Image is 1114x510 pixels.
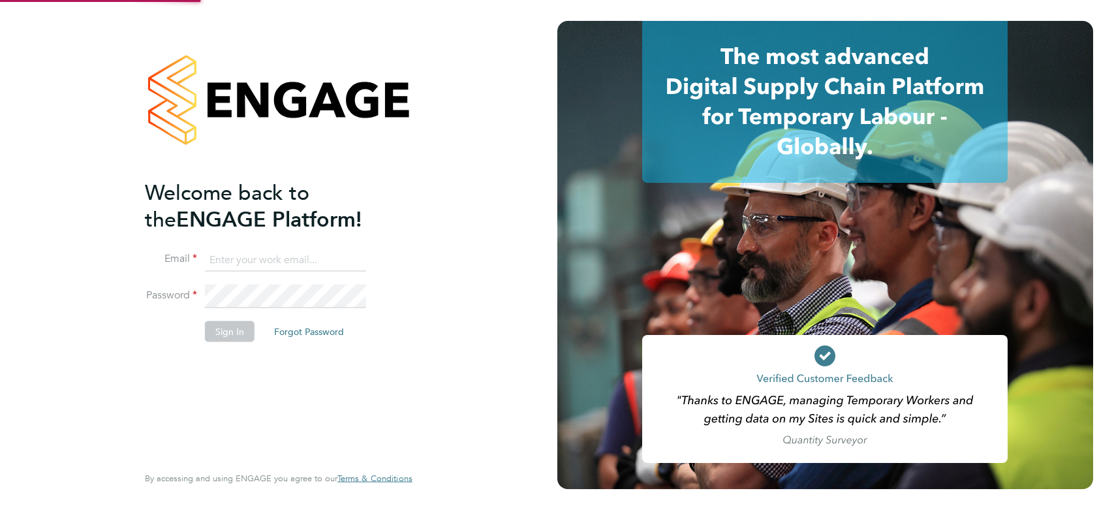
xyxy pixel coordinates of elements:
[145,180,309,232] span: Welcome back to the
[337,473,412,484] a: Terms & Conditions
[205,248,366,272] input: Enter your work email...
[205,321,255,342] button: Sign In
[264,321,354,342] button: Forgot Password
[145,252,197,266] label: Email
[145,473,412,484] span: By accessing and using ENGAGE you agree to our
[145,289,197,302] label: Password
[145,179,399,232] h2: ENGAGE Platform!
